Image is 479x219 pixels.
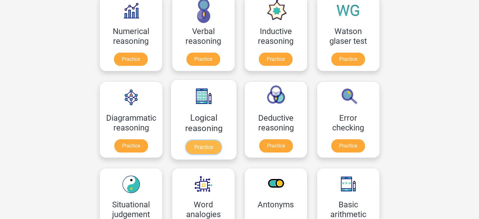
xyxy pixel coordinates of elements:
a: Practice [259,53,293,66]
a: Practice [186,140,221,154]
a: Practice [331,139,365,153]
a: Practice [259,139,293,153]
a: Practice [186,53,220,66]
a: Practice [114,139,148,153]
a: Practice [114,53,148,66]
a: Practice [331,53,365,66]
